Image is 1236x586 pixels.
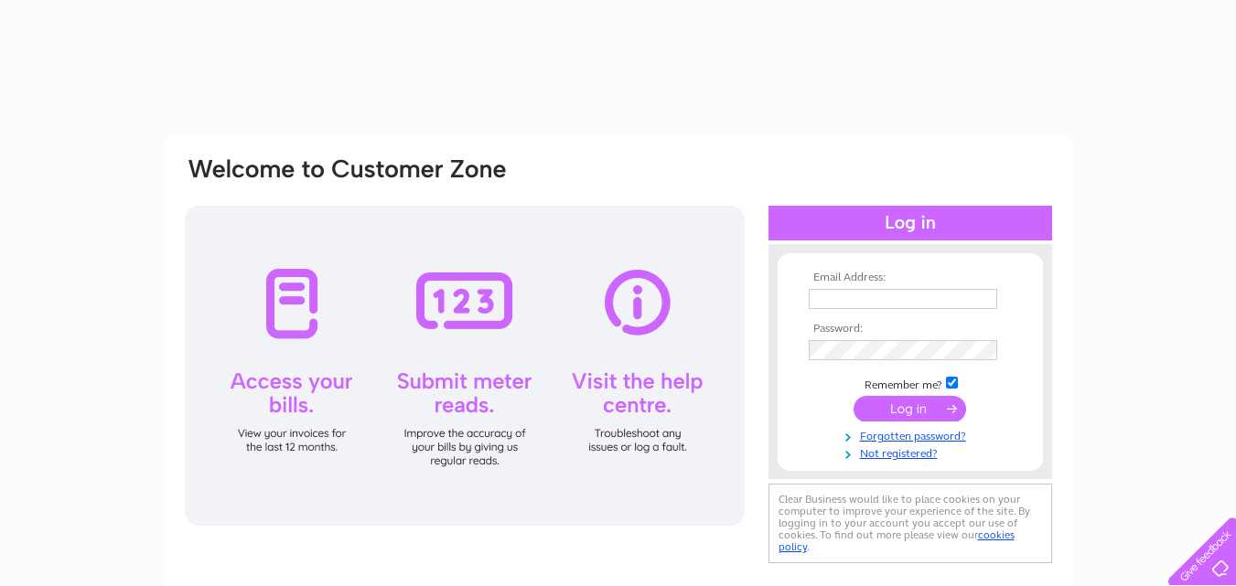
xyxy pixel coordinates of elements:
[779,528,1015,553] a: cookies policy
[768,484,1052,563] div: Clear Business would like to place cookies on your computer to improve your experience of the sit...
[809,426,1016,443] a: Forgotten password?
[854,396,966,421] input: Submit
[804,323,1016,336] th: Password:
[809,443,1016,461] a: Not registered?
[804,374,1016,392] td: Remember me?
[804,272,1016,284] th: Email Address:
